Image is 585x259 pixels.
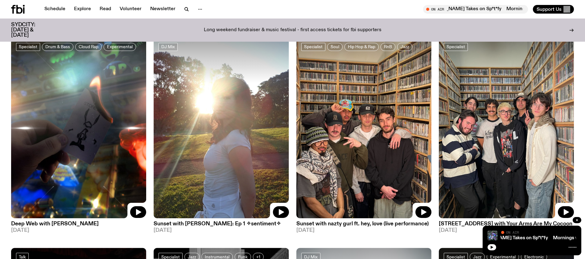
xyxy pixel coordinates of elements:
[447,44,465,49] span: Specialist
[401,44,409,49] span: Jazz
[154,221,289,227] h3: Sunset with [PERSON_NAME]: Ep 1 ✧sentiment✧
[533,5,574,14] button: Support Us
[397,43,412,51] a: Jazz
[439,228,574,233] span: [DATE]
[296,218,431,233] a: Sunset with nazty gurl ft. hey, love (live performance)[DATE]
[19,44,37,49] span: Specialist
[107,44,133,49] span: Experimental
[439,221,574,227] h3: [STREET_ADDRESS] with Your Arms Are My Cocoon
[116,5,145,14] a: Volunteer
[439,38,574,218] img: Artist Your Arms Are My Cocoon in the fbi music library
[11,218,146,233] a: Deep Web with [PERSON_NAME][DATE]
[296,221,431,227] h3: Sunset with nazty gurl ft. hey, love (live performance)
[16,43,40,51] a: Specialist
[45,44,70,49] span: Drum & Bass
[384,44,392,49] span: RnB
[304,44,323,49] span: Specialist
[104,43,136,51] a: Experimental
[444,43,468,51] a: Specialist
[11,228,146,233] span: [DATE]
[41,5,69,14] a: Schedule
[70,5,95,14] a: Explore
[159,43,178,51] a: DJ Mix
[439,218,574,233] a: [STREET_ADDRESS] with Your Arms Are My Cocoon[DATE]
[204,27,381,33] p: Long weekend fundraiser & music festival - first access tickets for fbi supporters
[79,44,98,49] span: Cloud Rap
[154,228,289,233] span: [DATE]
[154,218,289,233] a: Sunset with [PERSON_NAME]: Ep 1 ✧sentiment✧[DATE]
[327,43,343,51] a: Soul
[506,230,519,234] span: On Air
[331,44,339,49] span: Soul
[296,228,431,233] span: [DATE]
[11,221,146,227] h3: Deep Web with [PERSON_NAME]
[96,5,115,14] a: Read
[75,43,102,51] a: Cloud Rap
[393,236,548,240] a: Mornings with [PERSON_NAME]/ [PERSON_NAME] Takes on Sp*t*fy
[381,43,395,51] a: RnB
[423,5,528,14] button: On AirMornings with [PERSON_NAME]/ [PERSON_NAME] Takes on Sp*t*fyMornings with [PERSON_NAME]/ [PE...
[344,43,379,51] a: Hip Hop & Rap
[301,43,325,51] a: Specialist
[161,44,175,49] span: DJ Mix
[537,6,562,12] span: Support Us
[146,5,179,14] a: Newsletter
[11,22,51,38] h3: SYDCITY: [DATE] & [DATE]
[42,43,73,51] a: Drum & Bass
[348,44,375,49] span: Hip Hop & Rap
